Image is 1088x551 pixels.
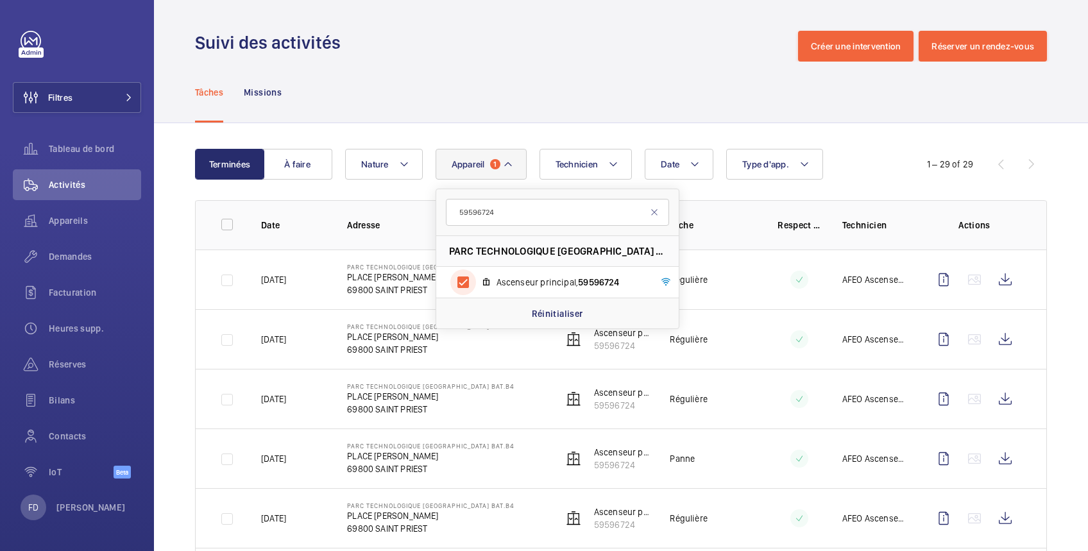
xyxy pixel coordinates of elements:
[490,159,500,169] span: 1
[261,393,286,405] p: [DATE]
[742,159,789,169] span: Type d'app.
[497,276,645,289] span: Ascenseur principal,
[842,333,908,346] p: AFEO Ascenseurs & Automatismes
[49,250,141,263] span: Demandes
[347,502,514,509] p: PARC TECHNOLOGIQUE [GEOGRAPHIC_DATA] BAT.B4
[645,149,713,180] button: Date
[49,430,141,443] span: Contacts
[594,459,650,471] p: 59596724
[28,501,38,514] p: FD
[670,273,708,286] p: Régulière
[594,399,650,412] p: 59596724
[566,451,581,466] img: elevator.svg
[347,323,514,330] p: PARC TECHNOLOGIQUE [GEOGRAPHIC_DATA] BAT.B4
[540,149,633,180] button: Technicien
[347,219,541,232] p: Adresse
[261,333,286,346] p: [DATE]
[347,382,514,390] p: PARC TECHNOLOGIQUE [GEOGRAPHIC_DATA] BAT.B4
[49,178,141,191] span: Activités
[578,277,619,287] span: 59596724
[670,452,695,465] p: Panne
[345,149,423,180] button: Nature
[261,452,286,465] p: [DATE]
[195,149,264,180] button: Terminées
[566,332,581,347] img: elevator.svg
[347,330,514,343] p: PLACE [PERSON_NAME]
[556,159,599,169] span: Technicien
[532,307,583,320] p: Réinitialiser
[261,273,286,286] p: [DATE]
[195,86,223,99] p: Tâches
[594,446,650,459] p: Ascenseur principal
[244,86,282,99] p: Missions
[347,403,514,416] p: 69800 SAINT PRIEST
[13,82,141,113] button: Filtres
[842,452,908,465] p: AFEO Ascenseurs & Automatismes
[261,512,286,525] p: [DATE]
[347,522,514,535] p: 69800 SAINT PRIEST
[49,286,141,299] span: Facturation
[594,326,650,339] p: Ascenseur principal
[842,393,908,405] p: AFEO Ascenseurs & Automatismes
[347,263,514,271] p: PARC TECHNOLOGIQUE [GEOGRAPHIC_DATA] BAT.B4
[361,159,389,169] span: Nature
[449,244,666,258] span: PARC TECHNOLOGIQUE [GEOGRAPHIC_DATA] BAT.B4 - PLACE [PERSON_NAME], 69800 SAINT PRIEST
[778,219,822,232] p: Respect délai
[670,393,708,405] p: Régulière
[261,219,327,232] p: Date
[347,390,514,403] p: PLACE [PERSON_NAME]
[347,442,514,450] p: PARC TECHNOLOGIQUE [GEOGRAPHIC_DATA] BAT.B4
[927,158,973,171] div: 1 – 29 of 29
[263,149,332,180] button: À faire
[347,509,514,522] p: PLACE [PERSON_NAME]
[49,394,141,407] span: Bilans
[842,273,908,286] p: AFEO Ascenseurs & Automatismes
[726,149,823,180] button: Type d'app.
[49,322,141,335] span: Heures supp.
[670,333,708,346] p: Régulière
[919,31,1047,62] button: Réserver un rendez-vous
[594,386,650,399] p: Ascenseur principal
[49,358,141,371] span: Réserves
[452,159,485,169] span: Appareil
[670,219,757,232] p: Tâche
[56,501,126,514] p: [PERSON_NAME]
[48,91,72,104] span: Filtres
[347,284,514,296] p: 69800 SAINT PRIEST
[566,511,581,526] img: elevator.svg
[842,512,908,525] p: AFEO Ascenseurs & Automatismes
[436,149,527,180] button: Appareil1
[842,219,908,232] p: Technicien
[195,31,348,55] h1: Suivi des activités
[928,219,1021,232] p: Actions
[49,466,114,479] span: IoT
[114,466,131,479] span: Beta
[661,159,679,169] span: Date
[347,462,514,475] p: 69800 SAINT PRIEST
[566,391,581,407] img: elevator.svg
[347,343,514,356] p: 69800 SAINT PRIEST
[670,512,708,525] p: Régulière
[446,199,669,226] input: Chercher par appareil ou adresse
[594,505,650,518] p: Ascenseur principal
[49,214,141,227] span: Appareils
[594,518,650,531] p: 59596724
[347,450,514,462] p: PLACE [PERSON_NAME]
[347,271,514,284] p: PLACE [PERSON_NAME]
[594,339,650,352] p: 59596724
[798,31,914,62] button: Créer une intervention
[49,142,141,155] span: Tableau de bord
